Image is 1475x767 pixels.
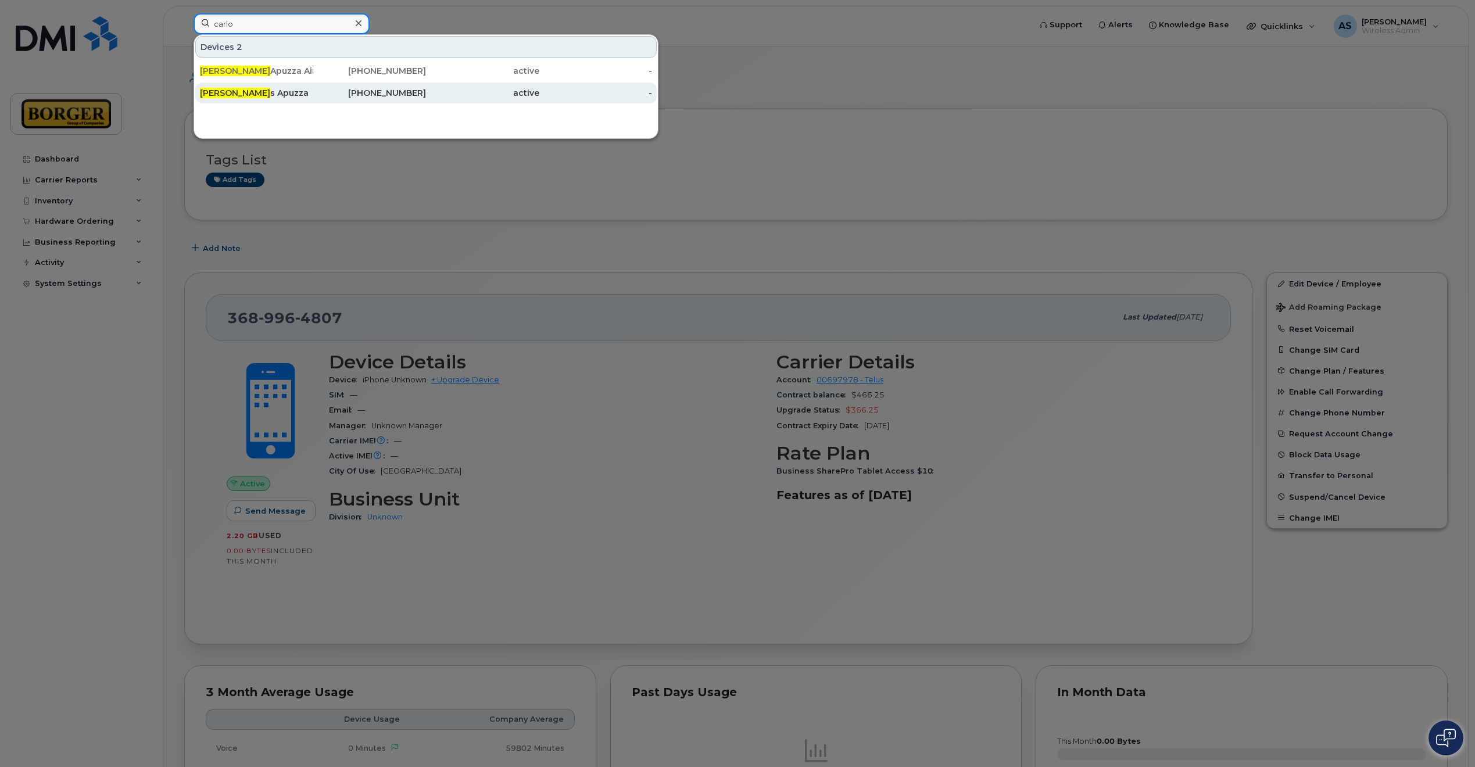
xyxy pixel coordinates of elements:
a: [PERSON_NAME]Apuzza Aircard[PHONE_NUMBER]active- [195,60,657,81]
span: [PERSON_NAME] [200,88,270,98]
img: Open chat [1436,729,1456,747]
div: [PHONE_NUMBER] [313,87,427,99]
div: - [539,65,653,77]
div: [PHONE_NUMBER] [313,65,427,77]
div: active [426,87,539,99]
div: Apuzza Aircard [200,65,313,77]
div: Devices [195,36,657,58]
div: s Apuzza [200,87,313,99]
span: 2 [237,41,242,53]
div: - [539,87,653,99]
div: active [426,65,539,77]
a: [PERSON_NAME]s Apuzza[PHONE_NUMBER]active- [195,83,657,103]
span: [PERSON_NAME] [200,66,270,76]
